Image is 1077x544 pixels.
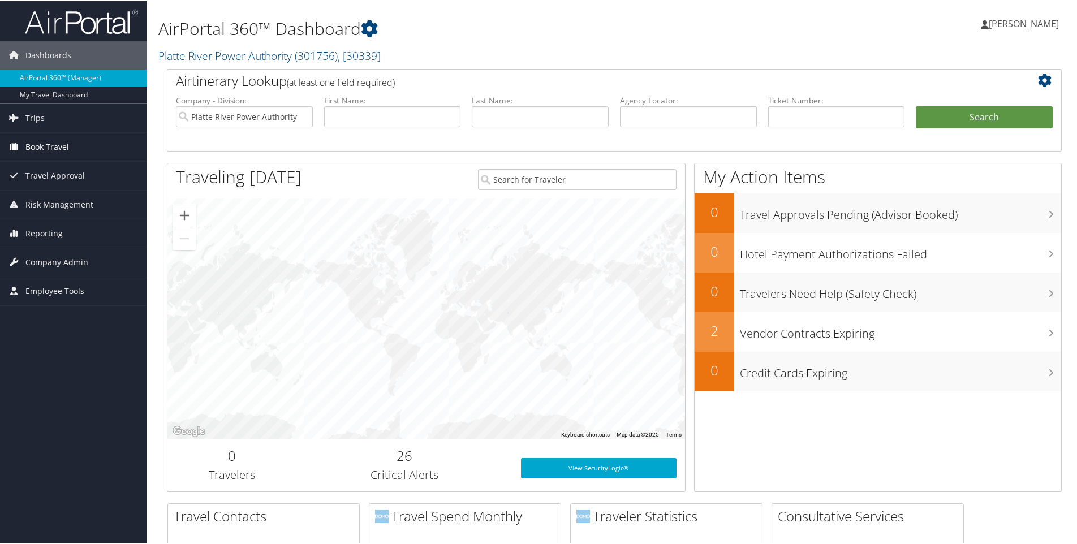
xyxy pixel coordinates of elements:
[521,457,677,477] a: View SecurityLogic®
[740,279,1061,301] h3: Travelers Need Help (Safety Check)
[695,360,734,379] h2: 0
[295,47,338,62] span: ( 301756 )
[287,75,395,88] span: (at least one field required)
[338,47,381,62] span: , [ 30339 ]
[478,168,677,189] input: Search for Traveler
[25,276,84,304] span: Employee Tools
[740,319,1061,340] h3: Vendor Contracts Expiring
[576,506,762,525] h2: Traveler Statistics
[25,132,69,160] span: Book Travel
[170,423,208,438] img: Google
[25,247,88,275] span: Company Admin
[695,320,734,339] h2: 2
[375,506,561,525] h2: Travel Spend Monthly
[695,280,734,300] h2: 0
[695,164,1061,188] h1: My Action Items
[989,16,1059,29] span: [PERSON_NAME]
[176,466,288,482] h3: Travelers
[25,40,71,68] span: Dashboards
[324,94,461,105] label: First Name:
[158,16,766,40] h1: AirPortal 360™ Dashboard
[778,506,963,525] h2: Consultative Services
[695,232,1061,271] a: 0Hotel Payment Authorizations Failed
[695,311,1061,351] a: 2Vendor Contracts Expiring
[25,189,93,218] span: Risk Management
[375,508,389,522] img: domo-logo.png
[25,161,85,189] span: Travel Approval
[25,7,138,34] img: airportal-logo.png
[695,271,1061,311] a: 0Travelers Need Help (Safety Check)
[305,466,504,482] h3: Critical Alerts
[472,94,609,105] label: Last Name:
[170,423,208,438] a: Open this area in Google Maps (opens a new window)
[158,47,381,62] a: Platte River Power Authority
[173,226,196,249] button: Zoom out
[176,94,313,105] label: Company - Division:
[176,445,288,464] h2: 0
[561,430,610,438] button: Keyboard shortcuts
[981,6,1070,40] a: [PERSON_NAME]
[176,70,978,89] h2: Airtinerary Lookup
[174,506,359,525] h2: Travel Contacts
[768,94,905,105] label: Ticket Number:
[25,218,63,247] span: Reporting
[173,203,196,226] button: Zoom in
[576,508,590,522] img: domo-logo.png
[666,430,682,437] a: Terms (opens in new tab)
[740,240,1061,261] h3: Hotel Payment Authorizations Failed
[695,241,734,260] h2: 0
[176,164,301,188] h1: Traveling [DATE]
[25,103,45,131] span: Trips
[620,94,757,105] label: Agency Locator:
[695,351,1061,390] a: 0Credit Cards Expiring
[305,445,504,464] h2: 26
[740,359,1061,380] h3: Credit Cards Expiring
[695,201,734,221] h2: 0
[695,192,1061,232] a: 0Travel Approvals Pending (Advisor Booked)
[740,200,1061,222] h3: Travel Approvals Pending (Advisor Booked)
[617,430,659,437] span: Map data ©2025
[916,105,1053,128] button: Search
